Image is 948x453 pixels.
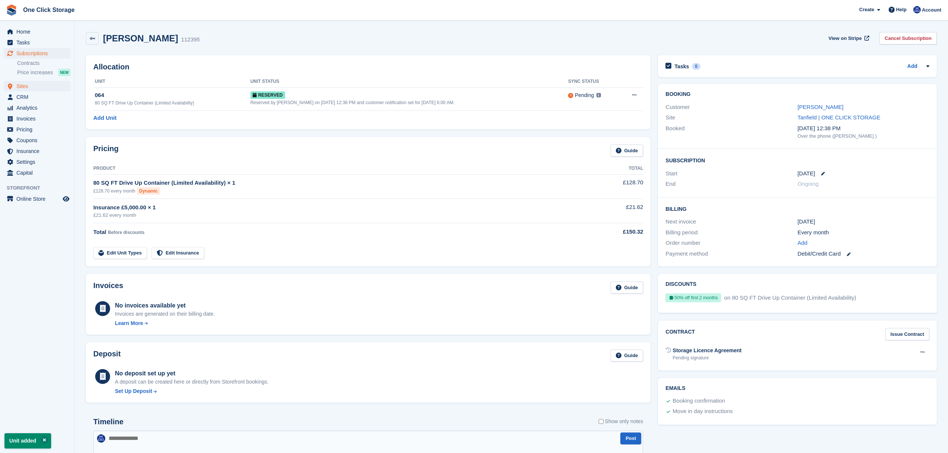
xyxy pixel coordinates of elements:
span: Pricing [16,124,61,135]
td: £21.62 [574,199,643,223]
h2: Booking [665,91,929,97]
th: Total [574,163,643,175]
img: icon-info-grey-7440780725fd019a000dd9b08b2336e03edf1995a4989e88bcd33f0948082b44.svg [596,93,601,97]
div: Debit/Credit Card [798,250,929,258]
th: Product [93,163,574,175]
input: Show only notes [599,418,604,425]
div: No invoices available yet [115,301,215,310]
a: View on Stripe [826,32,871,44]
span: Tasks [16,37,61,48]
img: stora-icon-8386f47178a22dfd0bd8f6a31ec36ba5ce8667c1dd55bd0f319d3a0aa187defe.svg [6,4,17,16]
th: Sync Status [568,76,619,88]
span: Analytics [16,103,61,113]
div: NEW [58,69,71,76]
span: Insurance [16,146,61,156]
a: Contracts [17,60,71,67]
h2: Deposit [93,350,121,362]
span: Help [896,6,907,13]
div: Learn More [115,319,143,327]
div: £150.32 [574,228,643,236]
div: Start [665,169,797,178]
div: Over the phone ([PERSON_NAME] ) [798,132,929,140]
h2: Pricing [93,144,119,157]
a: menu [4,103,71,113]
div: Storage Licence Agreement [673,347,742,354]
h2: Allocation [93,63,643,71]
img: Thomas [913,6,921,13]
a: Guide [611,281,643,294]
span: Settings [16,157,61,167]
p: Unit added [4,433,51,449]
div: £21.62 every month [93,212,574,219]
span: Subscriptions [16,48,61,59]
span: Storefront [7,184,74,192]
h2: [PERSON_NAME] [103,33,178,43]
span: Home [16,26,61,37]
div: End [665,180,797,188]
div: 80 SQ FT Drive Up Container (Limited Availability) [95,100,250,106]
div: Booked [665,124,797,140]
label: Show only notes [599,418,643,425]
div: Order number [665,239,797,247]
span: Ongoing [798,181,819,187]
a: Preview store [62,194,71,203]
div: Move in day instructions [673,407,733,416]
div: 0 [692,63,701,70]
h2: Discounts [665,281,929,287]
div: 064 [95,91,250,100]
a: menu [4,48,71,59]
span: Coupons [16,135,61,146]
span: Create [859,6,874,13]
a: menu [4,113,71,124]
div: 80 SQ FT Drive Up Container (Limited Availability) × 1 [93,179,574,187]
div: 112395 [181,35,200,44]
div: Every month [798,228,929,237]
span: Sites [16,81,61,91]
a: Tanfield | ONE CLICK STORAGE [798,114,880,121]
span: on 80 SQ FT Drive Up Container (Limited Availability) [723,294,856,301]
span: Capital [16,168,61,178]
a: menu [4,81,71,91]
time: 2025-10-06 00:00:00 UTC [798,169,815,178]
span: Invoices [16,113,61,124]
a: Guide [611,144,643,157]
a: Edit Unit Types [93,247,147,259]
div: Pending [575,91,594,99]
a: Add [798,239,808,247]
h2: Emails [665,385,929,391]
a: menu [4,146,71,156]
a: menu [4,26,71,37]
div: Booking confirmation [673,397,725,406]
a: One Click Storage [20,4,78,16]
a: menu [4,37,71,48]
button: Post [620,432,641,445]
a: menu [4,168,71,178]
a: Cancel Subscription [879,32,937,44]
a: Set Up Deposit [115,387,269,395]
a: Learn More [115,319,215,327]
h2: Billing [665,205,929,212]
a: menu [4,92,71,102]
a: Add Unit [93,114,116,122]
div: Customer [665,103,797,112]
h2: Timeline [93,418,124,426]
div: [DATE] [798,218,929,226]
div: Billing period [665,228,797,237]
a: Add [907,62,917,71]
td: £128.70 [574,174,643,199]
div: Payment method [665,250,797,258]
span: View on Stripe [829,35,862,42]
span: Total [93,229,106,235]
a: Guide [611,350,643,362]
span: Price increases [17,69,53,76]
div: [DATE] 12:38 PM [798,124,929,133]
a: Edit Insurance [152,247,205,259]
p: A deposit can be created here or directly from Storefront bookings. [115,378,269,386]
div: No deposit set up yet [115,369,269,378]
div: Invoices are generated on their billing date. [115,310,215,318]
span: CRM [16,92,61,102]
div: Set Up Deposit [115,387,152,395]
h2: Contract [665,328,695,340]
div: Site [665,113,797,122]
h2: Invoices [93,281,123,294]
